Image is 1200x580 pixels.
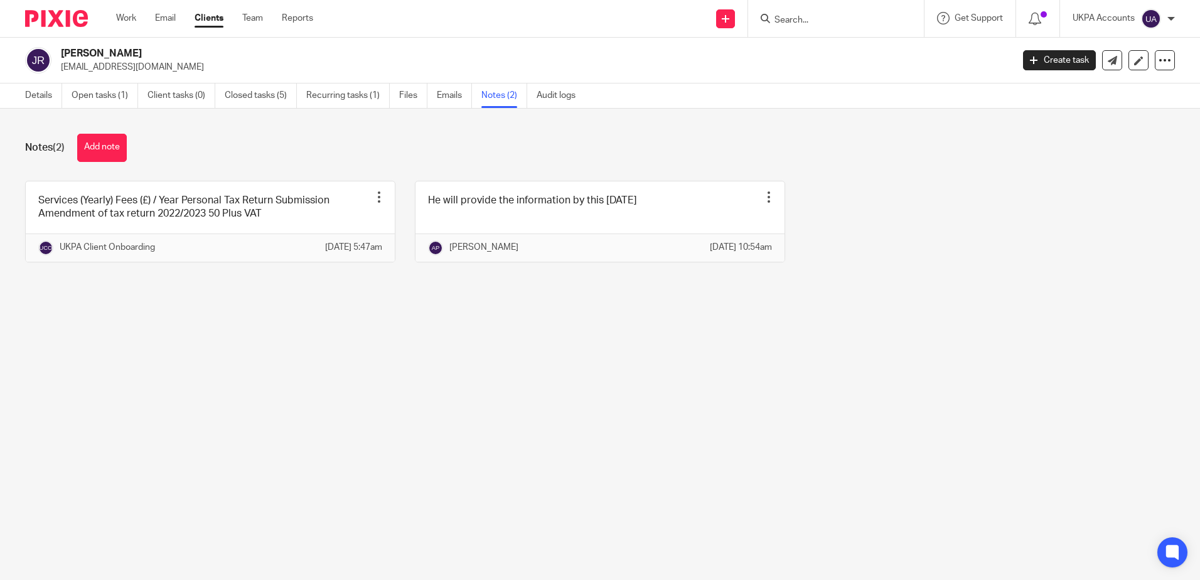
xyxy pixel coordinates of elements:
a: Client tasks (0) [147,83,215,108]
img: svg%3E [38,240,53,255]
span: (2) [53,142,65,153]
a: Files [399,83,427,108]
img: svg%3E [25,47,51,73]
a: Create task [1023,50,1096,70]
a: Open tasks (1) [72,83,138,108]
p: UKPA Accounts [1073,12,1135,24]
a: Team [242,12,263,24]
p: [PERSON_NAME] [449,241,518,254]
a: Recurring tasks (1) [306,83,390,108]
a: Work [116,12,136,24]
a: Closed tasks (5) [225,83,297,108]
p: UKPA Client Onboarding [60,241,155,254]
h1: Notes [25,141,65,154]
button: Add note [77,134,127,162]
img: svg%3E [428,240,443,255]
a: Emails [437,83,472,108]
a: Notes (2) [481,83,527,108]
h2: [PERSON_NAME] [61,47,815,60]
a: Reports [282,12,313,24]
a: Audit logs [537,83,585,108]
input: Search [773,15,886,26]
img: svg%3E [1141,9,1161,29]
span: Get Support [955,14,1003,23]
p: [EMAIL_ADDRESS][DOMAIN_NAME] [61,61,1004,73]
p: [DATE] 5:47am [325,241,382,254]
p: [DATE] 10:54am [710,241,772,254]
a: Clients [195,12,223,24]
a: Details [25,83,62,108]
img: Pixie [25,10,88,27]
a: Email [155,12,176,24]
